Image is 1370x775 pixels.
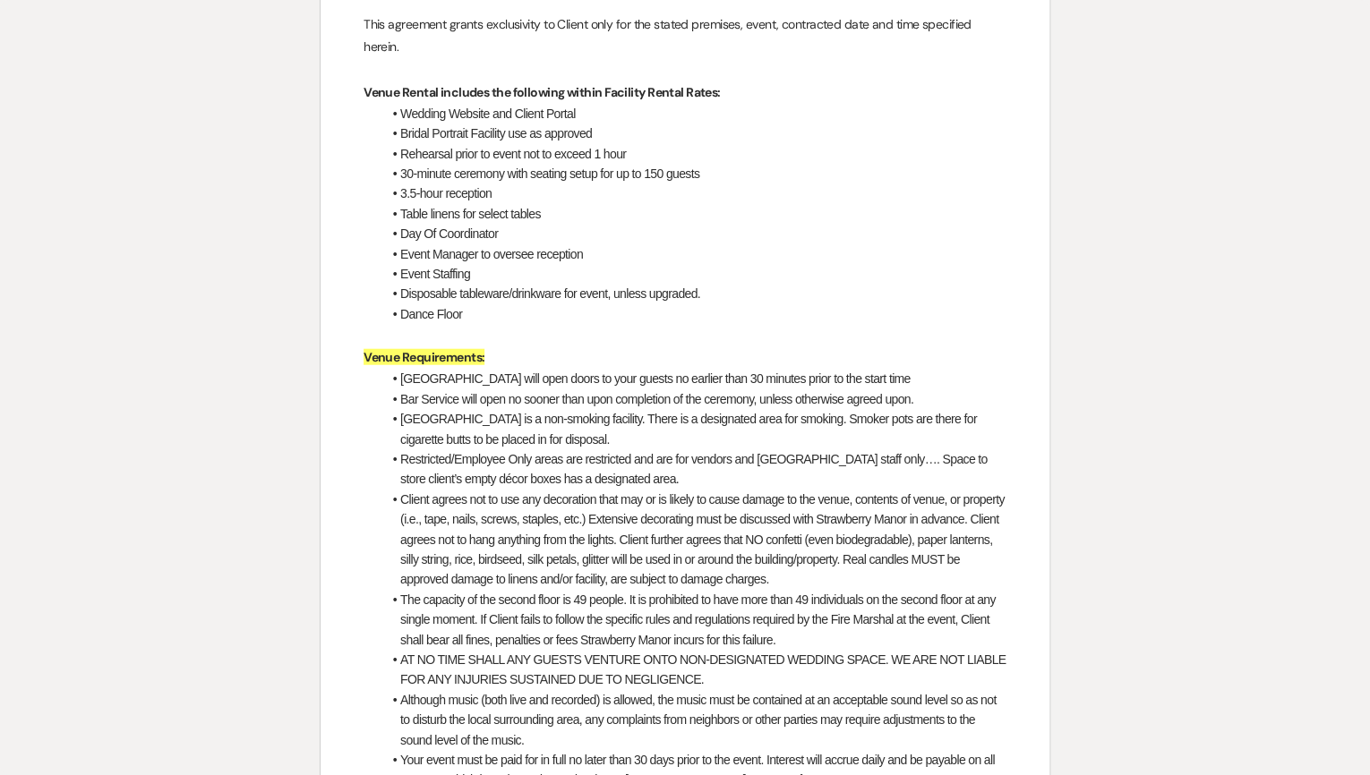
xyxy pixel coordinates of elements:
li: Although music (both live and recorded) is allowed, the music must be contained at an acceptable ... [381,690,1006,750]
li: The capacity of the second floor is 49 people. It is prohibited to have more than 49 individuals ... [381,590,1006,650]
li: AT NO TIME SHALL ANY GUESTS VENTURE ONTO NON-DESIGNATED WEDDING SPACE. WE ARE NOT LIABLE FOR ANY ... [381,650,1006,690]
strong: Venue Requirements: [364,349,484,365]
li: [GEOGRAPHIC_DATA] will open doors to your guests no earlier than 30 minutes prior to the start time [381,369,1006,388]
li: [GEOGRAPHIC_DATA] is a non-smoking facility. There is a designated area for smoking. Smoker pots ... [381,409,1006,449]
p: This agreement grants exclusivity to Client only for the stated premises, event, contracted date ... [364,13,1006,58]
strong: Venue Rental includes the following within Facility Rental Rates: [364,84,721,100]
span: Rehearsal prior to event not to exceed 1 hour [400,147,626,161]
li: Wedding Website and Client Portal [381,104,1006,123]
li: Event Manager to oversee reception [381,244,1006,264]
li: Disposable tableware/drinkware for event, unless upgraded. [381,284,1006,303]
li: Bridal Portrait Facility use as approved [381,123,1006,143]
li: Client agrees not to use any decoration that may or is likely to cause damage to the venue, conte... [381,490,1006,590]
li: Event Staffing [381,264,1006,284]
li: Bar Service will open no sooner than upon completion of the ceremony, unless otherwise agreed upon. [381,389,1006,409]
li: Table linens for select tables [381,204,1006,224]
li: Dance Floor [381,304,1006,324]
li: Day Of Coordinator [381,224,1006,243]
li: 3.5-hour reception [381,183,1006,203]
li: 30-minute ceremony with seating setup for up to 150 guests [381,164,1006,183]
li: Restricted/Employee Only areas are restricted and are for vendors and [GEOGRAPHIC_DATA] staff onl... [381,449,1006,490]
